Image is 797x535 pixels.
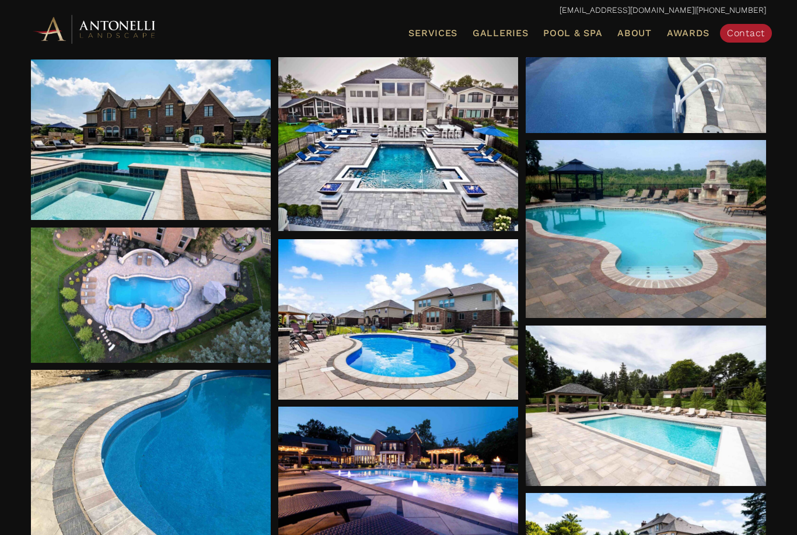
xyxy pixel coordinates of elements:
span: About [617,29,652,38]
a: Galleries [468,26,533,41]
span: Pool & Spa [543,27,602,39]
span: Contact [727,27,765,39]
p: | [31,3,766,18]
a: Contact [720,24,772,43]
a: [PHONE_NUMBER] [696,5,766,15]
a: About [613,26,656,41]
span: Galleries [473,27,528,39]
a: Awards [662,26,714,41]
a: Services [404,26,462,41]
a: Pool & Spa [539,26,607,41]
img: Antonelli Horizontal Logo [31,13,159,45]
a: [EMAIL_ADDRESS][DOMAIN_NAME] [560,5,694,15]
span: Awards [667,27,709,39]
span: Services [408,29,457,38]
